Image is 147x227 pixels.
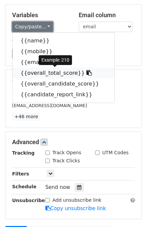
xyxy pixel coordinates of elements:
[113,195,147,227] iframe: Chat Widget
[12,68,114,78] a: {{overall_total_score}}
[12,184,36,189] strong: Schedule
[12,198,45,203] strong: Unsubscribe
[12,89,114,100] a: {{candidate_report_link}}
[12,138,135,146] h5: Advanced
[52,157,80,164] label: Track Clicks
[12,171,29,176] strong: Filters
[12,46,114,57] a: {{mobile}}
[12,57,114,68] a: {{email}}
[12,103,87,108] small: [EMAIL_ADDRESS][DOMAIN_NAME]
[39,55,72,65] div: Example: 210
[12,112,40,121] a: +46 more
[12,78,114,89] a: {{overall_candidate_score}}
[79,11,135,19] h5: Email column
[45,205,106,212] a: Copy unsubscribe link
[52,197,102,204] label: Add unsubscribe link
[12,35,114,46] a: {{name}}
[45,184,70,190] span: Send now
[102,149,128,156] label: UTM Codes
[12,150,35,156] strong: Tracking
[12,22,53,32] a: Copy/paste...
[12,11,69,19] h5: Variables
[52,149,81,156] label: Track Opens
